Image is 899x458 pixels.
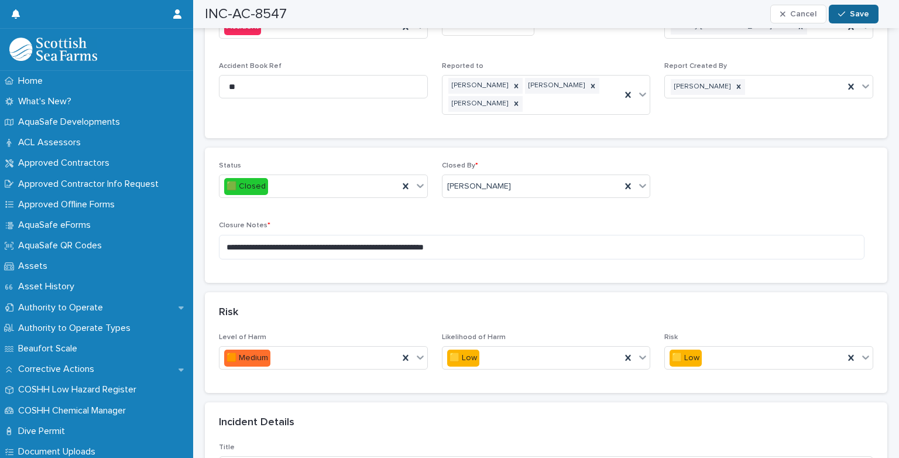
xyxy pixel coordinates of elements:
[219,416,294,429] h2: Incident Details
[205,6,287,23] h2: INC-AC-8547
[219,306,238,319] h2: Risk
[13,76,52,87] p: Home
[448,78,510,94] div: [PERSON_NAME]
[219,162,241,169] span: Status
[13,179,168,190] p: Approved Contractor Info Request
[219,222,270,229] span: Closure Notes
[829,5,879,23] button: Save
[9,37,97,61] img: bPIBxiqnSb2ggTQWdOVV
[13,323,140,334] p: Authority to Operate Types
[224,178,268,195] div: 🟩 Closed
[664,63,727,70] span: Report Created By
[442,334,506,341] span: Likelihood of Harm
[448,96,510,112] div: [PERSON_NAME]
[770,5,826,23] button: Cancel
[525,78,586,94] div: [PERSON_NAME]
[13,158,119,169] p: Approved Contractors
[219,334,266,341] span: Level of Harm
[13,137,90,148] p: ACL Assessors
[664,334,678,341] span: Risk
[850,10,869,18] span: Save
[13,96,81,107] p: What's New?
[13,220,100,231] p: AquaSafe eForms
[13,426,74,437] p: Dive Permit
[13,240,111,251] p: AquaSafe QR Codes
[219,63,282,70] span: Accident Book Ref
[442,162,478,169] span: Closed By
[670,350,702,367] div: 🟨 Low
[447,350,479,367] div: 🟨 Low
[13,117,129,128] p: AquaSafe Developments
[13,281,84,292] p: Asset History
[13,199,124,210] p: Approved Offline Forms
[219,444,235,451] span: Title
[447,180,511,193] span: [PERSON_NAME]
[442,63,483,70] span: Reported to
[13,302,112,313] p: Authority to Operate
[13,364,104,375] p: Corrective Actions
[13,384,146,395] p: COSHH Low Hazard Register
[671,79,732,95] div: [PERSON_NAME]
[13,446,105,457] p: Document Uploads
[790,10,816,18] span: Cancel
[224,350,270,367] div: 🟧 Medium
[13,343,87,354] p: Beaufort Scale
[13,261,57,272] p: Assets
[13,405,135,416] p: COSHH Chemical Manager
